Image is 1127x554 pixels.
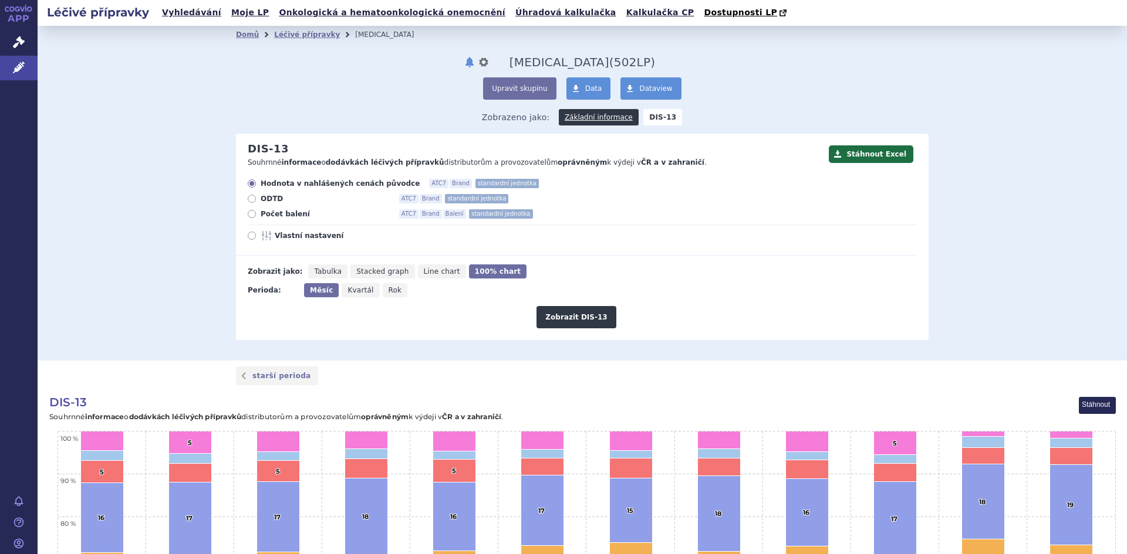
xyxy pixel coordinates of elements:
span: ODTD [261,194,390,203]
button: notifikace [464,55,475,69]
text: 100 % [60,434,78,443]
a: Dostupnosti LP [700,5,792,21]
tspan: dodávkách léčivých přípravků [129,412,242,421]
rect: listopad 2024, 5.04. B01AB06 FRAXIPARINE FORTE. [257,461,300,482]
rect: prosinec 2024, 2.46. B01AB05 CLEXANE FORTE. [345,449,388,459]
rect: únor 2025, 2.09. B01AB05 CLEXANE FORTE. [521,450,564,458]
span: ATC7 [399,209,419,219]
h2: Léčivé přípravky [38,4,158,21]
rect: duben 2025, 4.07. B01AB12 ZIBOR. [698,431,741,449]
rect: květen 2025, 1.95. B01AB05 CLEXANE FORTE. [786,452,829,460]
button: nastavení [478,55,490,69]
span: Stacked graph [356,267,409,276]
rect: leden 2025, 5.39. B01AB06 FRAXIPARINE FORTE. [433,460,476,482]
span: Brand [420,209,442,219]
rect: červenec 2025, 17.74. B01AB05 INHIXA. [962,464,1005,539]
a: Základní informace [559,109,639,125]
rect: říjen 2024, 5.16. B01AB12 ZIBOR. [169,431,212,454]
rect: prosinec 2024, 3.94. B01AB12 ZIBOR. [345,431,388,449]
text: 5 [452,467,456,475]
rect: říjen 2024, 2.23. B01AB05 CLEXANE FORTE. [169,454,212,464]
span: 100% chart [475,267,521,276]
rect: únor 2025, 3.96. B01AB06 FRAXIPARINE FORTE. [521,458,564,475]
a: Dataview [620,77,681,100]
strong: oprávněným [558,158,607,166]
text: 19 [1067,501,1074,509]
text: 17 [538,507,545,515]
li: thrombosis [355,26,429,43]
rect: srpen 2025, 2.14. B01AB05 CLEXANE FORTE. [1050,439,1093,448]
span: ATC7 [399,194,419,203]
text: 5 [188,439,192,447]
span: Zobrazeno jako: [482,109,550,125]
rect: červen 2025, 5.33. B01AB12 ZIBOR. [874,431,917,455]
button: Stáhnout Excel [829,145,913,163]
rect: září 2024, 5.24. B01AB06 FRAXIPARINE FORTE. [81,461,124,483]
tspan: oprávněným [361,412,409,421]
text: 16 [803,508,809,516]
rect: únor 2025, 4.16. B01AB12 ZIBOR. [521,431,564,450]
span: Balení [443,209,466,219]
span: Brand [450,179,472,188]
text: 5 [276,467,280,475]
a: Domů [236,30,259,39]
rect: duben 2025, 4.26. B01AB06 FRAXIPARINE FORTE. [698,458,741,476]
span: Měsíc [310,286,333,294]
span: Vlastní nastavení [275,231,404,240]
rect: leden 2025, 1.96. B01AB05 CLEXANE FORTE. [433,451,476,460]
a: Léčivé přípravky [274,30,340,39]
div: Perioda: [248,283,298,297]
rect: červen 2025, 2.14. B01AB05 CLEXANE FORTE. [874,455,917,464]
a: starší perioda [236,366,318,385]
rect: září 2024, 2.46. B01AB05 CLEXANE FORTE. [81,451,124,461]
rect: duben 2025, 2.09. B01AB05 CLEXANE FORTE. [698,449,741,458]
rect: listopad 2024, 16.58. B01AB05 INHIXA. [257,482,300,552]
span: standardní jednotka [469,209,532,219]
rect: listopad 2024, 2.06. B01AB05 CLEXANE FORTE. [257,452,300,461]
rect: leden 2025, 4.50. B01AB12 ZIBOR. [433,431,476,451]
rect: červen 2025, 4.22. B01AB06 FRAXIPARINE FORTE. [874,464,917,482]
text: 5 [100,468,104,476]
span: Hodnota v nahlášených cenách původce [261,179,420,188]
rect: červenec 2025, 1.06. B01AB12 ZIBOR. [962,431,1005,437]
rect: červenec 2025, 2.72. B01AB05 CLEXANE FORTE. [962,437,1005,448]
p: Souhrnné o distributorům a provozovatelům k výdeji v . [248,158,823,168]
rect: listopad 2024, 4.69. B01AB12 ZIBOR. [257,431,300,452]
text: 18 [715,509,721,518]
rect: leden 2025, 16.20. B01AB05 INHIXA. [433,482,476,551]
a: Data [566,77,611,100]
text: 17 [274,513,281,521]
a: Kalkulačka CP [623,5,698,21]
span: standardní jednotka [445,194,508,203]
span: standardní jednotka [475,179,539,188]
rect: květen 2025, 4.39. B01AB06 FRAXIPARINE FORTE. [786,460,829,479]
strong: DIS-13 [643,109,682,125]
g: B01AB12 ZIBOR, bar series 6 of 6 with 12 bars. [81,431,1093,455]
strong: informace [282,158,322,166]
span: Dataview [639,84,672,93]
text: 18 [979,498,986,506]
text: 15 [627,507,633,515]
span: thrombosis [509,55,609,69]
span: DIS-13 [49,395,87,409]
text: 17 [186,514,193,522]
a: Vyhledávání [158,5,225,21]
rect: srpen 2025, 4.01. B01AB06 FRAXIPARINE FORTE. [1050,448,1093,465]
text: 90 % [60,477,76,485]
span: ATC7 [429,179,448,188]
a: Onkologická a hematoonkologická onemocnění [275,5,509,21]
rect: září 2024, 16.38. B01AB05 INHIXA. [81,483,124,553]
text: 18 [362,512,369,521]
rect: září 2024, 4.36. B01AB12 ZIBOR. [81,431,124,451]
text: 16 [98,514,104,522]
rect: květen 2025, 4.66. B01AB12 ZIBOR. [786,431,829,452]
span: Rok [389,286,402,294]
rect: únor 2025, 16.64. B01AB05 INHIXA. [521,475,564,546]
span: Dostupnosti LP [704,8,777,17]
rect: březen 2025, 1.84. B01AB05 CLEXANE FORTE. [610,451,653,458]
span: Data [585,84,602,93]
text: 80 % [60,519,76,528]
tspan: informace [85,412,124,421]
text: Souhrnné o distributorům a provozovatelům k výdeji v . [49,412,504,421]
text: 5 [893,439,897,447]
